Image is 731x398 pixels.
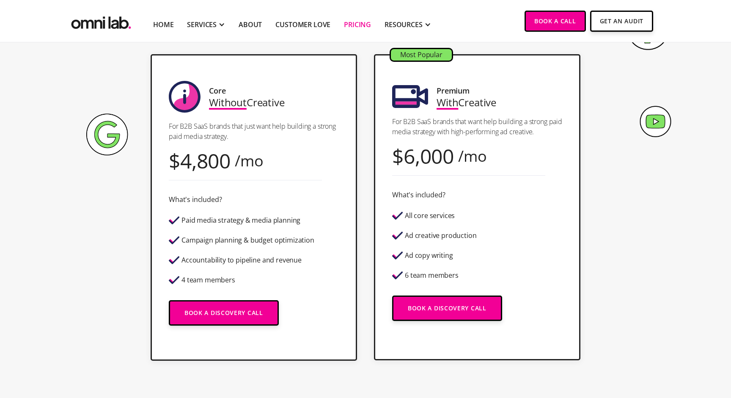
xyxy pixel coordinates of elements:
div: What's included? [169,194,222,205]
a: home [69,11,133,31]
div: 6,000 [404,150,454,162]
a: About [239,19,262,30]
div: Paid media strategy & media planning [181,217,300,224]
a: Book a Call [525,11,586,32]
p: For B2B SaaS brands that just want help building a strong paid media strategy. [169,121,339,141]
span: Without [209,95,247,109]
p: For B2B SaaS brands that want help building a strong paid media strategy with high-performing ad ... [392,116,562,137]
div: Campaign planning & budget optimization [181,237,314,244]
a: Book a Discovery Call [392,296,502,321]
div: $ [392,150,404,162]
div: Accountability to pipeline and revenue [181,257,302,264]
div: What's included? [392,189,445,201]
img: Omni Lab: B2B SaaS Demand Generation Agency [69,11,133,31]
div: Premium [437,85,470,97]
div: 4,800 [180,155,231,166]
a: Get An Audit [590,11,653,32]
div: /mo [235,155,264,166]
iframe: Chat Widget [579,300,731,398]
a: Customer Love [275,19,330,30]
a: Pricing [344,19,371,30]
a: Book a Discovery Call [169,300,279,326]
div: Creative [437,97,496,108]
div: Core [209,85,225,97]
a: Home [153,19,173,30]
div: 4 team members [181,276,235,284]
div: All core services [405,212,455,219]
div: RESOURCES [385,19,423,30]
span: With [437,95,458,109]
div: Ad creative production [405,232,476,239]
div: /mo [458,150,487,162]
div: Most Popular [391,49,452,61]
div: SERVICES [187,19,217,30]
div: 6 team members [405,272,459,279]
div: $ [169,155,180,166]
div: Ad copy writing [405,252,453,259]
div: Creative [209,97,285,108]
